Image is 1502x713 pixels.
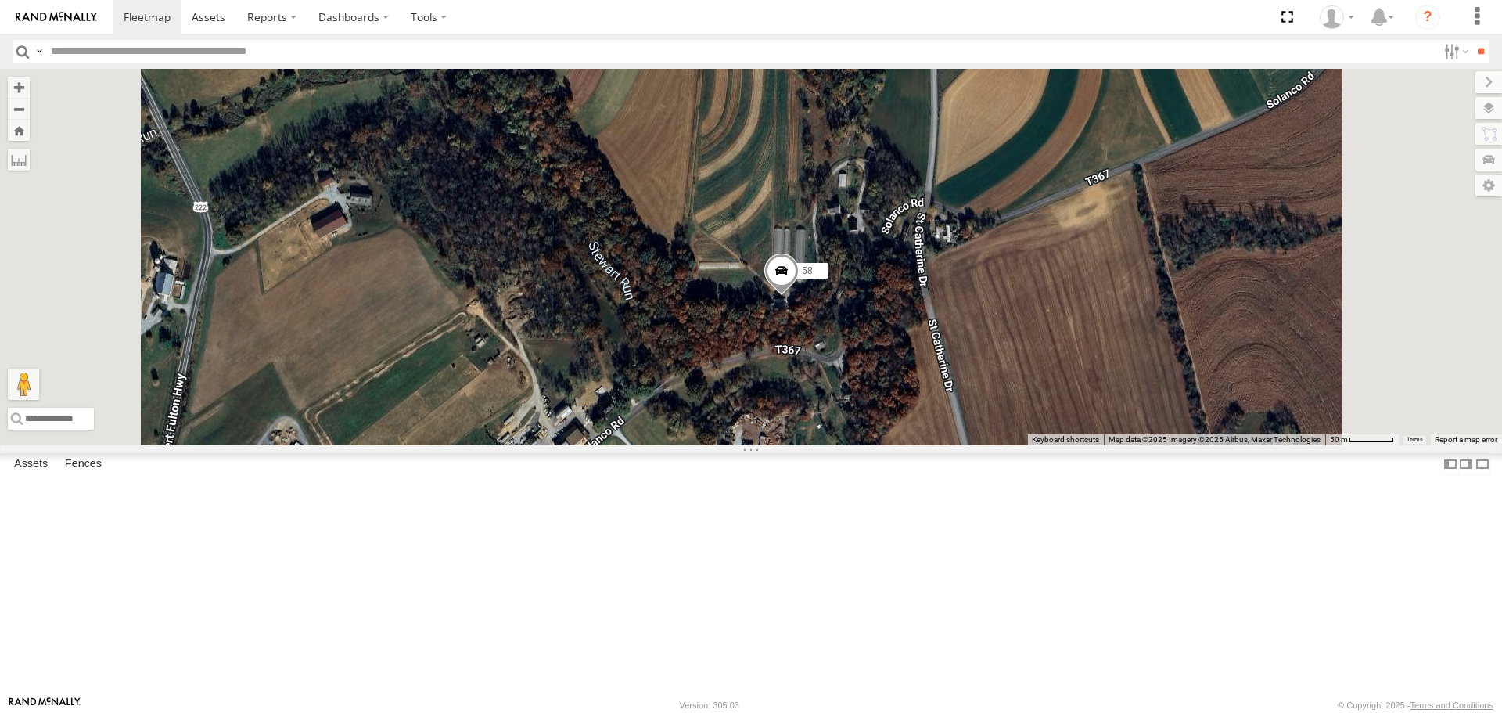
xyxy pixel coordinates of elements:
[6,454,56,476] label: Assets
[1415,5,1440,30] i: ?
[1438,40,1471,63] label: Search Filter Options
[1475,175,1502,196] label: Map Settings
[1032,434,1099,445] button: Keyboard shortcuts
[1443,453,1458,476] label: Dock Summary Table to the Left
[1338,700,1493,710] div: © Copyright 2025 -
[1475,453,1490,476] label: Hide Summary Table
[802,265,812,276] span: 58
[8,98,30,120] button: Zoom out
[1109,435,1321,444] span: Map data ©2025 Imagery ©2025 Airbus, Maxar Technologies
[1458,453,1474,476] label: Dock Summary Table to the Right
[8,149,30,171] label: Measure
[1435,435,1497,444] a: Report a map error
[1325,434,1399,445] button: Map Scale: 50 m per 55 pixels
[8,120,30,141] button: Zoom Home
[1314,5,1360,29] div: Chris Burkhart
[9,697,81,713] a: Visit our Website
[1407,436,1423,442] a: Terms
[1330,435,1348,444] span: 50 m
[1410,700,1493,710] a: Terms and Conditions
[680,700,739,710] div: Version: 305.03
[57,454,110,476] label: Fences
[16,12,97,23] img: rand-logo.svg
[8,77,30,98] button: Zoom in
[33,40,45,63] label: Search Query
[8,369,39,400] button: Drag Pegman onto the map to open Street View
